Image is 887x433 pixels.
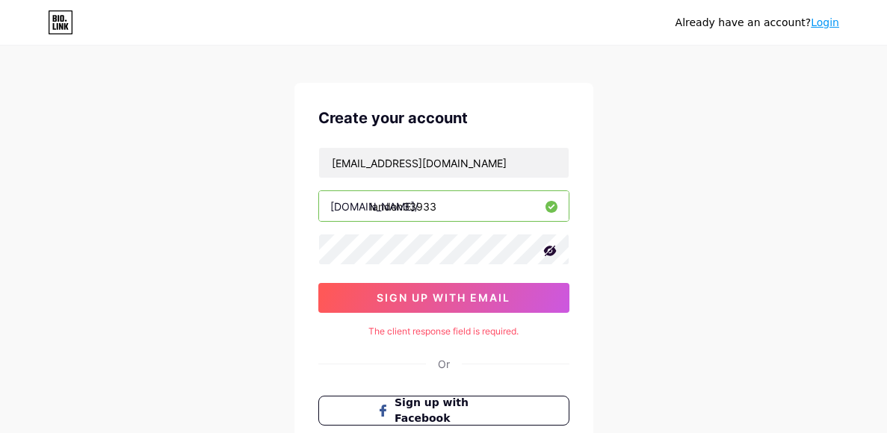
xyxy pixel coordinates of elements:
[318,283,569,313] button: sign up with email
[377,291,510,304] span: sign up with email
[395,395,510,426] span: Sign up with Facebook
[330,199,418,214] div: [DOMAIN_NAME]/
[319,148,569,178] input: Email
[318,396,569,426] button: Sign up with Facebook
[318,107,569,129] div: Create your account
[438,356,450,372] div: Or
[811,16,839,28] a: Login
[318,325,569,338] div: The client response field is required.
[676,15,839,31] div: Already have an account?
[319,191,569,221] input: username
